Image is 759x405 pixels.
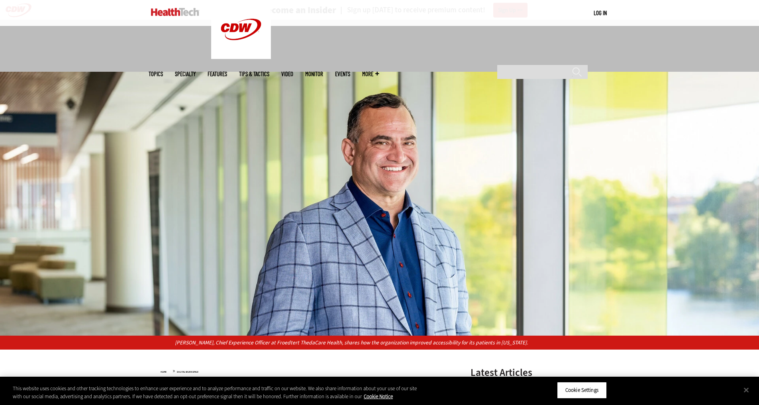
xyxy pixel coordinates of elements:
[208,71,227,77] a: Features
[281,71,293,77] a: Video
[13,385,418,400] div: This website uses cookies and other tracking technologies to enhance user experience and to analy...
[362,71,379,77] span: More
[177,370,198,374] a: Digital Workspace
[161,368,450,374] div: »
[175,338,584,347] p: [PERSON_NAME], Chief Experience Officer at Froedtert ThedaCare Health, shares how the organizatio...
[151,8,199,16] img: Home
[149,71,163,77] span: Topics
[557,382,607,399] button: Cookie Settings
[305,71,323,77] a: MonITor
[594,9,607,17] div: User menu
[239,71,269,77] a: Tips & Tactics
[471,368,590,377] h3: Latest Articles
[161,370,167,374] a: Home
[175,71,196,77] span: Specialty
[335,71,350,77] a: Events
[594,9,607,16] a: Log in
[211,53,271,61] a: CDW
[737,381,755,399] button: Close
[364,393,393,400] a: More information about your privacy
